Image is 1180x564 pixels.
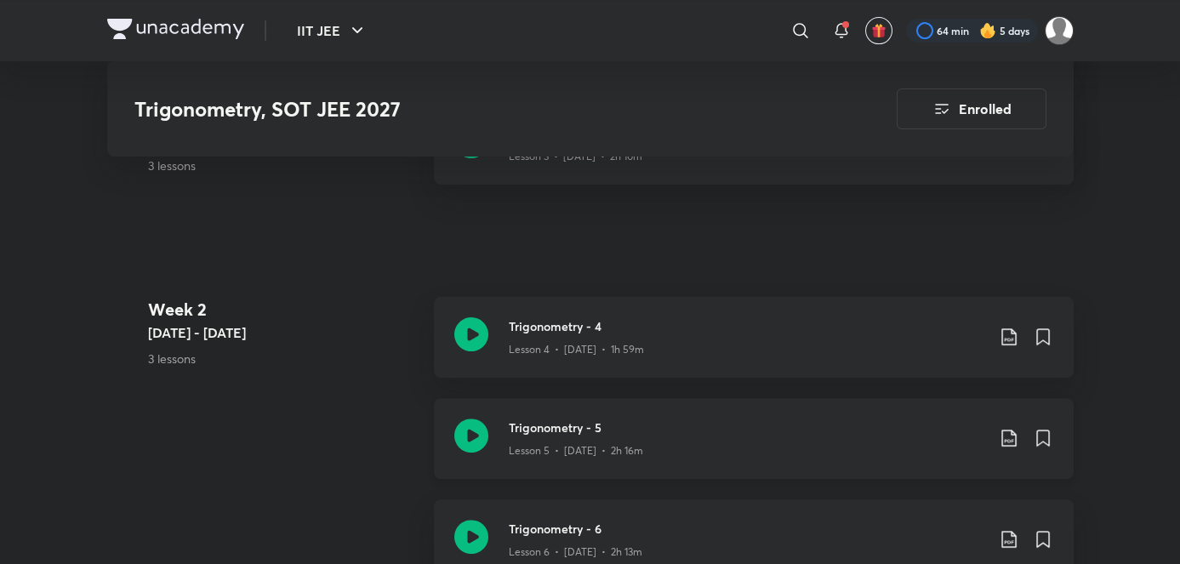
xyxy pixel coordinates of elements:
[434,297,1074,398] a: Trigonometry - 4Lesson 4 • [DATE] • 1h 59m
[434,398,1074,499] a: Trigonometry - 5Lesson 5 • [DATE] • 2h 16m
[509,419,985,436] h3: Trigonometry - 5
[871,23,886,38] img: avatar
[509,317,985,335] h3: Trigonometry - 4
[509,443,643,459] p: Lesson 5 • [DATE] • 2h 16m
[148,350,420,367] p: 3 lessons
[107,19,244,43] a: Company Logo
[148,157,420,174] p: 3 lessons
[509,520,985,538] h3: Trigonometry - 6
[509,342,644,357] p: Lesson 4 • [DATE] • 1h 59m
[134,97,801,122] h3: Trigonometry, SOT JEE 2027
[897,88,1046,129] button: Enrolled
[148,322,420,343] h5: [DATE] - [DATE]
[865,17,892,44] button: avatar
[509,544,642,560] p: Lesson 6 • [DATE] • 2h 13m
[1045,16,1074,45] img: SUBHRANGSU DAS
[287,14,378,48] button: IIT JEE
[107,19,244,39] img: Company Logo
[148,297,420,322] h4: Week 2
[979,22,996,39] img: streak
